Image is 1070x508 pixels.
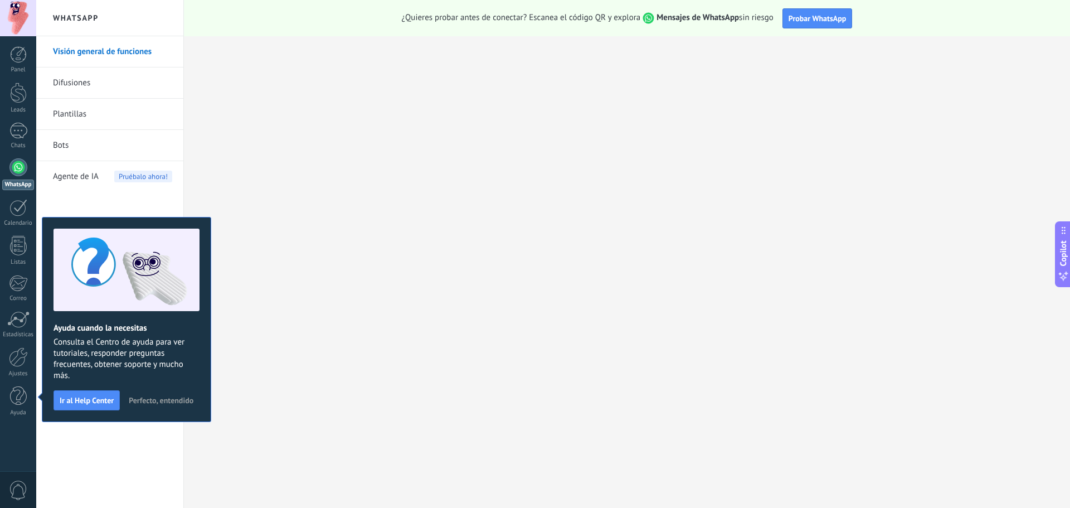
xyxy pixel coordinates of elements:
[53,323,200,333] h2: Ayuda cuando la necesitas
[53,99,172,130] a: Plantillas
[2,331,35,338] div: Estadísticas
[53,390,120,410] button: Ir al Help Center
[53,161,172,192] a: Agente de IA Pruébalo ahora!
[656,12,739,23] strong: Mensajes de WhatsApp
[2,66,35,74] div: Panel
[53,337,200,381] span: Consulta el Centro de ayuda para ver tutoriales, responder preguntas frecuentes, obtener soporte ...
[2,409,35,417] div: Ayuda
[53,161,99,192] span: Agente de IA
[2,295,35,302] div: Correo
[402,12,774,24] span: ¿Quieres probar antes de conectar? Escanea el código QR y explora sin riesgo
[36,161,183,192] li: Agente de IA
[114,171,172,182] span: Pruébalo ahora!
[2,180,34,190] div: WhatsApp
[53,130,172,161] a: Bots
[60,396,114,404] span: Ir al Help Center
[53,36,172,67] a: Visión general de funciones
[36,99,183,130] li: Plantillas
[2,370,35,378] div: Ajustes
[2,220,35,227] div: Calendario
[36,67,183,99] li: Difusiones
[124,392,198,409] button: Perfecto, entendido
[36,130,183,161] li: Bots
[129,396,193,404] span: Perfecto, entendido
[2,107,35,114] div: Leads
[782,8,853,28] button: Probar WhatsApp
[1058,240,1069,266] span: Copilot
[2,142,35,149] div: Chats
[789,13,847,23] span: Probar WhatsApp
[53,67,172,99] a: Difusiones
[36,36,183,67] li: Visión general de funciones
[2,259,35,266] div: Listas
